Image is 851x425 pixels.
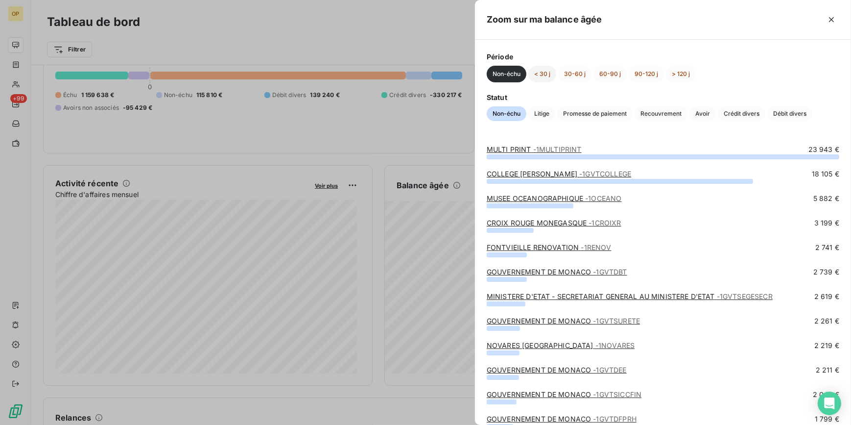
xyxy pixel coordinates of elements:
button: Crédit divers [718,106,765,121]
a: GOUVERNEMENT DE MONACO [487,390,641,399]
button: 90-120 j [629,66,664,82]
span: 2 619 € [814,292,839,301]
span: - 1GVTSICCFIN [593,390,641,399]
a: GOUVERNEMENT DE MONACO [487,268,627,276]
button: Non-échu [487,106,526,121]
a: FONTVIEILLE RENOVATION [487,243,612,251]
button: Débit divers [767,106,812,121]
span: - 1RENOV [581,243,611,251]
span: Statut [487,92,839,102]
a: CROIX ROUGE MONEGASQUE [487,219,621,227]
span: Période [487,51,839,62]
span: - 1MULTIPRINT [533,145,582,153]
button: Non-échu [487,66,526,82]
span: - 1GVTCOLLEGE [579,170,631,178]
div: Open Intercom Messenger [818,392,841,415]
span: 2 739 € [813,267,839,277]
span: 2 040 € [813,390,839,400]
span: 3 199 € [814,218,839,228]
span: - 1GVTSURETE [593,317,640,325]
span: 18 105 € [812,169,839,179]
a: NOVARES [GEOGRAPHIC_DATA] [487,341,635,350]
span: - 1NOVARES [595,341,635,350]
span: 2 261 € [814,316,839,326]
span: - 1CROIXR [589,219,621,227]
span: 2 219 € [814,341,839,350]
a: GOUVERNEMENT DE MONACO [487,415,637,423]
button: > 120 j [666,66,696,82]
a: MINISTERE D'ETAT - SECRETARIAT GENERAL AU MINISTERE D'ETAT [487,292,773,300]
button: Promesse de paiement [557,106,633,121]
span: - 1GVTSEGESECR [717,292,773,300]
a: MULTI PRINT [487,145,582,153]
span: 1 799 € [815,414,839,424]
h5: Zoom sur ma balance âgée [487,13,602,26]
button: 60-90 j [593,66,627,82]
button: Litige [528,106,555,121]
span: - 1GVTDFPRH [593,415,637,423]
button: Avoir [689,106,716,121]
span: 23 943 € [808,145,839,154]
a: COLLEGE [PERSON_NAME] [487,170,631,178]
span: 2 741 € [815,243,839,252]
span: 5 882 € [813,194,839,203]
span: - 1GVTDEE [593,366,626,374]
button: 30-60 j [558,66,591,82]
button: < 30 j [528,66,556,82]
a: GOUVERNEMENT DE MONACO [487,366,627,374]
button: Recouvrement [635,106,687,121]
span: - 1OCEANO [585,194,621,202]
a: MUSEE OCEANOGRAPHIQUE [487,194,622,202]
a: GOUVERNEMENT DE MONACO [487,317,640,325]
span: - 1GVTDBT [593,268,627,276]
span: 2 211 € [816,365,839,375]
